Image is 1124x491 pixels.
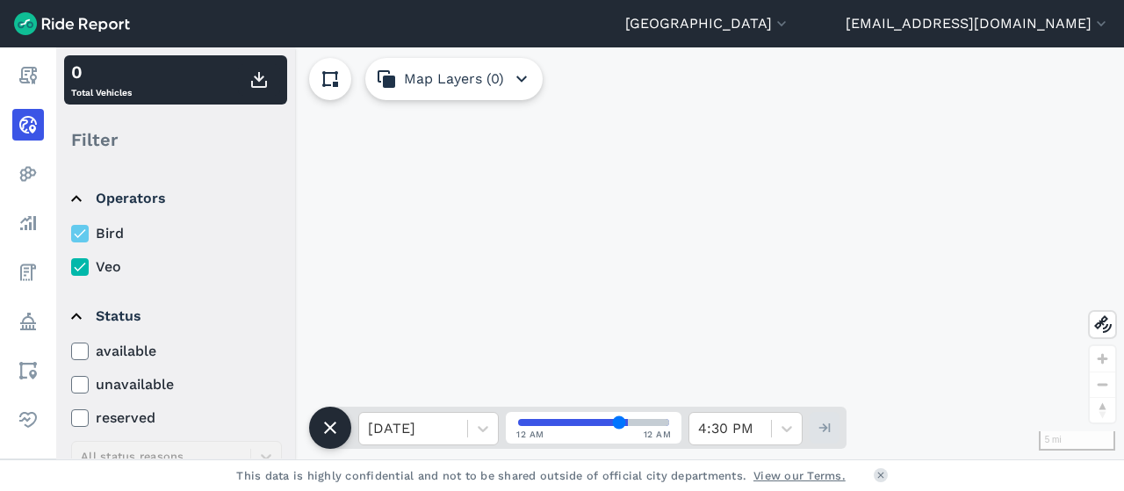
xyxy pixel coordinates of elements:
img: Ride Report [14,12,130,35]
a: Realtime [12,109,44,141]
button: [EMAIL_ADDRESS][DOMAIN_NAME] [846,13,1110,34]
a: Areas [12,355,44,386]
summary: Status [71,292,279,341]
span: 12 AM [644,428,672,441]
button: Map Layers (0) [365,58,543,100]
div: Total Vehicles [71,59,132,101]
a: Fees [12,256,44,288]
label: reserved [71,408,282,429]
summary: Operators [71,174,279,223]
label: unavailable [71,374,282,395]
label: Veo [71,256,282,278]
a: Health [12,404,44,436]
a: Policy [12,306,44,337]
a: Report [12,60,44,91]
a: View our Terms. [753,467,846,484]
div: loading [56,47,1124,459]
span: 12 AM [516,428,544,441]
a: Analyze [12,207,44,239]
label: available [71,341,282,362]
div: 0 [71,59,132,85]
div: Filter [64,112,287,167]
button: [GEOGRAPHIC_DATA] [625,13,790,34]
label: Bird [71,223,282,244]
a: Heatmaps [12,158,44,190]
